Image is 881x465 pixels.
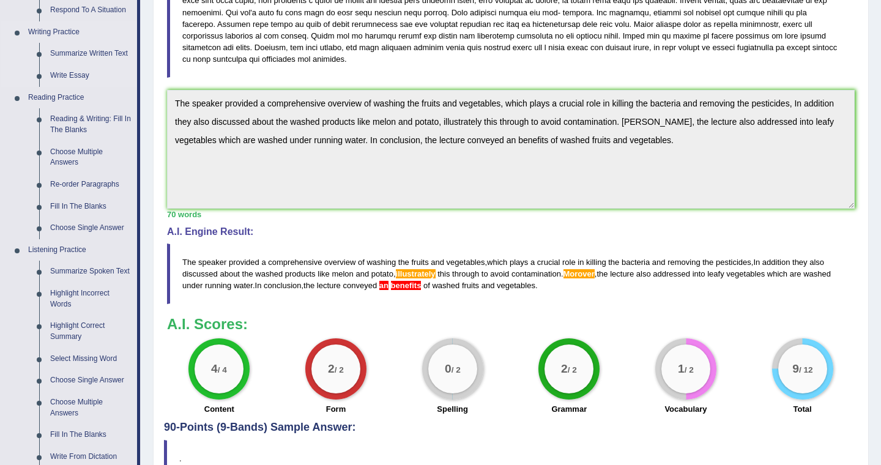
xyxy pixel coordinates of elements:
[423,281,430,290] span: of
[447,258,485,267] span: vegetables
[328,362,335,376] big: 2
[167,244,855,304] blockquote: , , , . , . , .
[653,269,690,278] span: addressed
[268,258,322,267] span: comprehensive
[23,239,137,261] a: Listening Practice
[317,281,341,290] span: lecture
[497,281,535,290] span: vegetables
[218,366,227,375] small: / 4
[794,403,812,415] label: Total
[182,258,196,267] span: The
[204,403,234,415] label: Content
[716,258,751,267] span: pesticides
[371,269,393,278] span: potato
[664,403,707,415] label: Vocabulary
[326,403,346,415] label: Form
[45,283,137,315] a: Highlight Incorrect Words
[182,281,203,290] span: under
[563,269,595,278] span: Possible spelling mistake found. (did you mean: Moreover)
[303,281,314,290] span: the
[198,258,226,267] span: speaker
[234,281,253,290] span: water
[261,258,266,267] span: a
[255,269,283,278] span: washed
[636,269,651,278] span: also
[481,269,488,278] span: to
[726,269,765,278] span: vegetables
[167,209,855,220] div: 70 words
[220,269,240,278] span: about
[366,258,396,267] span: washing
[45,315,137,348] a: Highlight Correct Summary
[551,403,587,415] label: Grammar
[762,258,790,267] span: addition
[388,281,391,290] span: The plural noun “benefits” cannot be used with the article “an”. Did you mean “an benefit” or “be...
[667,258,700,267] span: removing
[693,269,705,278] span: into
[792,258,808,267] span: they
[45,217,137,239] a: Choose Single Answer
[451,366,460,375] small: / 2
[597,269,608,278] span: the
[45,196,137,218] a: Fill In The Blanks
[452,269,479,278] span: through
[511,269,561,278] span: contamination
[45,43,137,65] a: Summarize Written Text
[45,108,137,141] a: Reading & Writing: Fill In The Blanks
[391,281,422,290] span: The plural noun “benefits” cannot be used with the article “an”. Did you mean “an benefit” or “be...
[530,258,535,267] span: a
[702,258,713,267] span: the
[652,258,666,267] span: and
[335,366,344,375] small: / 2
[707,269,724,278] span: leafy
[437,403,468,415] label: Spelling
[431,258,444,267] span: and
[767,269,787,278] span: which
[285,269,316,278] span: products
[45,141,137,174] a: Choose Multiple Answers
[45,65,137,87] a: Write Essay
[678,362,685,376] big: 1
[45,392,137,424] a: Choose Multiple Answers
[398,258,409,267] span: the
[445,362,452,376] big: 0
[809,258,824,267] span: also
[562,258,576,267] span: role
[411,258,428,267] span: fruits
[358,258,365,267] span: of
[343,281,377,290] span: conveyed
[432,281,459,290] span: washed
[462,281,479,290] span: fruits
[396,269,436,278] span: Possible spelling mistake found. (did you mean: illustrated)
[799,366,813,375] small: / 12
[610,269,634,278] span: lecture
[211,362,218,376] big: 4
[561,362,568,376] big: 2
[167,226,855,237] h4: A.I. Engine Result:
[23,87,137,109] a: Reading Practice
[379,281,388,290] span: The plural noun “benefits” cannot be used with the article “an”. Did you mean “an benefit” or “be...
[182,269,218,278] span: discussed
[318,269,330,278] span: like
[792,362,799,376] big: 9
[685,366,694,375] small: / 2
[622,258,650,267] span: bacteria
[437,269,450,278] span: this
[332,269,353,278] span: melon
[790,269,801,278] span: are
[803,269,831,278] span: washed
[481,281,495,290] span: and
[487,258,507,267] span: which
[490,269,509,278] span: avoid
[45,174,137,196] a: Re-order Paragraphs
[45,424,137,446] a: Fill In The Blanks
[753,258,760,267] span: In
[255,281,262,290] span: In
[578,258,584,267] span: in
[205,281,231,290] span: running
[264,281,301,290] span: conclusion
[568,366,577,375] small: / 2
[242,269,253,278] span: the
[537,258,560,267] span: crucial
[167,316,248,332] b: A.I. Scores:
